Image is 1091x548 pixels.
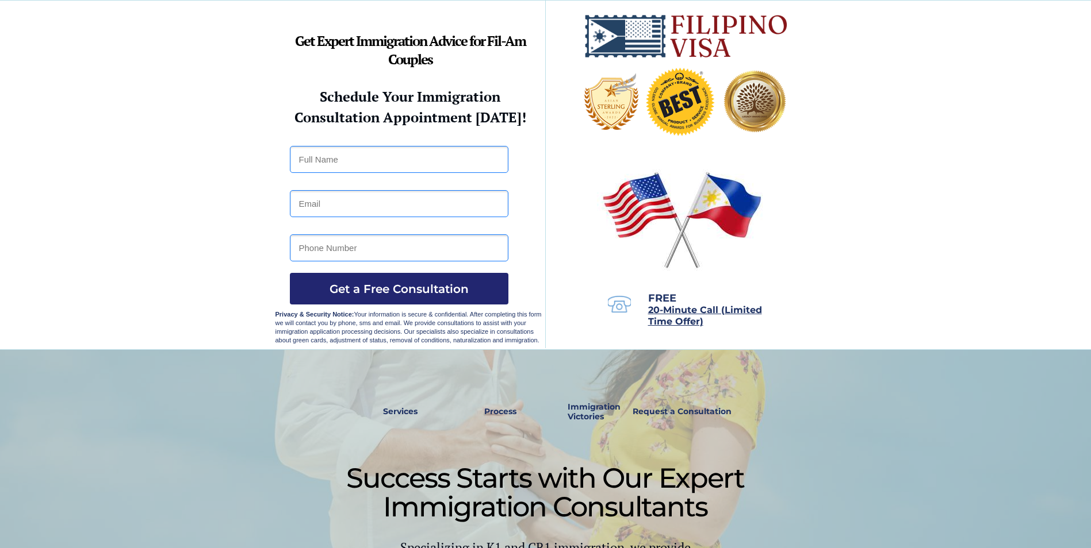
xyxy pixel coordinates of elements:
span: Get a Free Consultation [290,282,508,296]
span: 20-Minute Call (Limited Time Offer) [648,304,762,327]
span: Your information is secure & confidential. After completing this form we will contact you by phon... [275,311,542,344]
input: Email [290,190,508,217]
input: Full Name [290,146,508,173]
strong: Services [383,406,418,416]
span: Success Starts with Our Expert Immigration Consultants [346,461,744,523]
span: FREE [648,292,676,304]
a: Request a Consultation [627,399,737,425]
strong: Consultation Appointment [DATE]! [294,108,526,126]
strong: Schedule Your Immigration [320,87,500,106]
input: Phone Number [290,234,508,261]
a: 20-Minute Call (Limited Time Offer) [648,306,762,326]
strong: Immigration Victories [568,402,621,422]
strong: Get Expert Immigration Advice for Fil-Am Couples [295,32,526,68]
strong: Privacy & Security Notice: [275,311,354,318]
a: Immigration Victories [563,399,602,425]
a: Services [376,399,426,425]
button: Get a Free Consultation [290,273,508,304]
a: Process [478,399,522,425]
strong: Process [484,406,516,416]
strong: Request a Consultation [633,406,732,416]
